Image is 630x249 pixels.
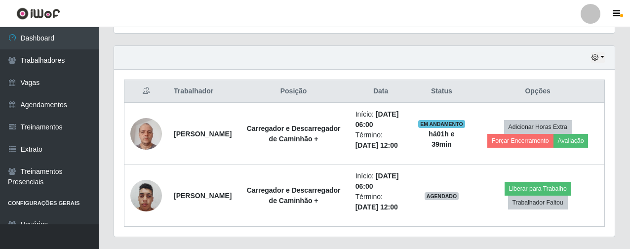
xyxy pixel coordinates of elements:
strong: [PERSON_NAME] [174,130,232,138]
strong: [PERSON_NAME] [174,192,232,200]
time: [DATE] 12:00 [355,141,398,149]
strong: há 01 h e 39 min [429,130,454,148]
li: Término: [355,130,406,151]
th: Data [350,80,412,103]
strong: Carregador e Descarregador de Caminhão + [247,186,341,205]
span: EM ANDAMENTO [418,120,465,128]
button: Liberar para Trabalho [505,182,571,196]
img: CoreUI Logo [16,7,60,20]
img: 1723391026413.jpeg [130,113,162,155]
time: [DATE] 06:00 [355,110,399,128]
span: AGENDADO [425,192,459,200]
button: Trabalhador Faltou [508,196,568,209]
th: Status [412,80,472,103]
time: [DATE] 12:00 [355,203,398,211]
th: Trabalhador [168,80,237,103]
img: 1726805350054.jpeg [130,175,162,217]
th: Posição [237,80,349,103]
button: Avaliação [553,134,589,148]
button: Adicionar Horas Extra [504,120,572,134]
li: Término: [355,192,406,212]
time: [DATE] 06:00 [355,172,399,190]
li: Início: [355,171,406,192]
th: Opções [471,80,604,103]
li: Início: [355,109,406,130]
button: Forçar Encerramento [487,134,553,148]
strong: Carregador e Descarregador de Caminhão + [247,124,341,143]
